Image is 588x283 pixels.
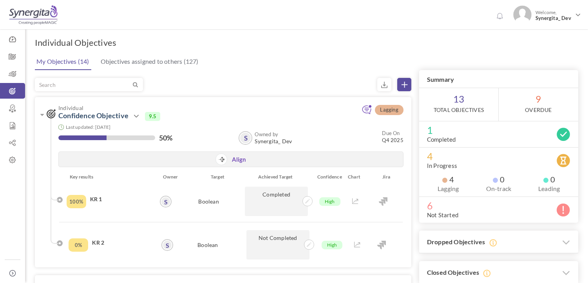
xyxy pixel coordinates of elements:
[9,5,58,25] img: Logo
[35,37,116,48] h1: Individual Objectives
[528,185,570,193] label: Leading
[494,10,506,23] a: Notifications
[159,134,173,142] label: 50%
[64,173,158,181] div: Key results
[532,5,574,25] span: Welcome,
[232,156,246,164] a: Align
[35,78,131,91] input: Search
[161,196,171,207] a: S
[377,241,386,249] img: Jira Integration
[434,106,484,114] label: Total Objectives
[427,126,570,134] span: 1
[419,88,498,121] span: 13
[99,54,201,69] a: Objectives assigned to others (127)
[158,173,181,181] div: Owner
[67,195,86,208] div: Completed Percentage
[382,130,400,136] small: Due On
[382,130,403,144] small: Q4 2025
[377,78,391,91] small: Export
[181,173,246,181] div: Target
[543,175,555,183] span: 0
[370,173,402,181] div: Jira
[145,112,161,121] span: 9.5
[246,230,309,260] p: Not Completed
[58,105,337,111] span: Individual
[525,106,552,114] label: OverDue
[442,175,454,183] span: 4
[510,2,584,25] a: Photo Welcome,Synergita_ Dev
[255,131,278,137] b: Owned by
[427,152,570,160] span: 4
[493,175,505,183] span: 0
[239,132,251,144] a: S
[397,78,411,91] a: Create Objective
[66,124,110,130] small: Last updated: [DATE]
[427,185,470,193] label: Lagging
[246,173,311,181] div: Achieved Target
[162,240,172,250] a: S
[375,105,403,115] span: Lagging
[379,197,387,206] img: Jira Integration
[427,162,457,169] label: In Progress
[174,230,242,260] div: Boolean
[344,173,370,181] div: Chart
[319,197,340,206] span: High
[311,173,344,181] div: Confidence
[69,238,88,252] div: Completed Percentage
[322,241,343,249] span: High
[513,5,532,24] img: Photo
[255,138,292,144] span: Synergita_ Dev
[175,187,242,216] div: Boolean
[419,70,578,88] h3: Summary
[245,187,308,216] p: Completed
[34,54,91,70] a: My Objectives (14)
[362,108,372,115] a: Add continuous feedback
[302,240,312,247] a: Update achivements
[90,195,152,203] h4: KR 1
[58,111,128,120] a: Confidence Objective
[427,211,458,219] label: Not Started
[536,15,572,21] span: Synergita_ Dev
[92,239,151,247] h4: KR 2
[427,135,456,143] label: Completed
[478,185,520,193] label: On-track
[419,231,578,254] h3: Dropped Objectives
[499,88,578,121] span: 9
[427,202,570,209] span: 6
[302,197,313,204] a: Update achivements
